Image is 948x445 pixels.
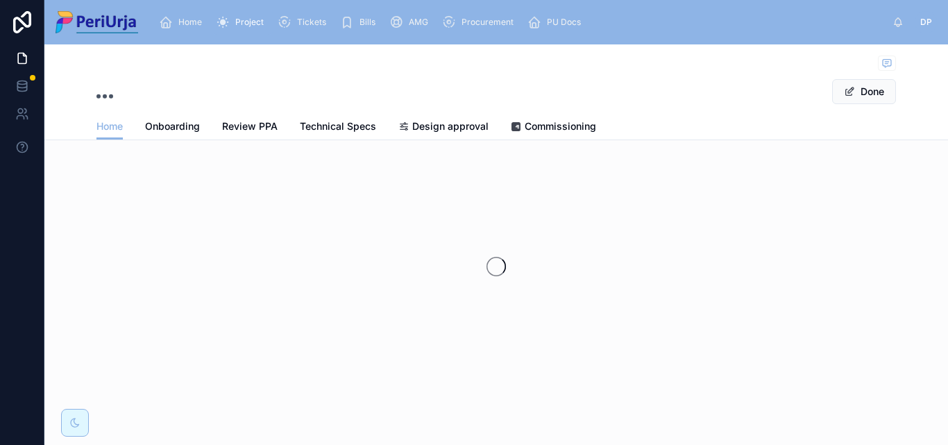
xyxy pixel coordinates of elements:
div: scrollable content [149,7,892,37]
a: Review PPA [222,114,278,142]
span: AMG [409,17,428,28]
img: App logo [56,11,138,33]
span: Tickets [297,17,326,28]
a: Commissioning [511,114,596,142]
span: Home [96,119,123,133]
a: Design approval [398,114,489,142]
a: Home [155,10,212,35]
a: Project [212,10,273,35]
a: Bills [336,10,385,35]
a: Technical Specs [300,114,376,142]
span: DP [920,17,932,28]
span: Technical Specs [300,119,376,133]
a: Tickets [273,10,336,35]
span: Design approval [412,119,489,133]
span: Procurement [462,17,514,28]
span: PU Docs [547,17,581,28]
span: Onboarding [145,119,200,133]
span: Project [235,17,264,28]
a: AMG [385,10,438,35]
span: Commissioning [525,119,596,133]
a: Home [96,114,123,140]
a: Procurement [438,10,523,35]
span: Bills [359,17,375,28]
a: PU Docs [523,10,591,35]
span: Home [178,17,202,28]
span: Review PPA [222,119,278,133]
button: Done [832,79,896,104]
a: Onboarding [145,114,200,142]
